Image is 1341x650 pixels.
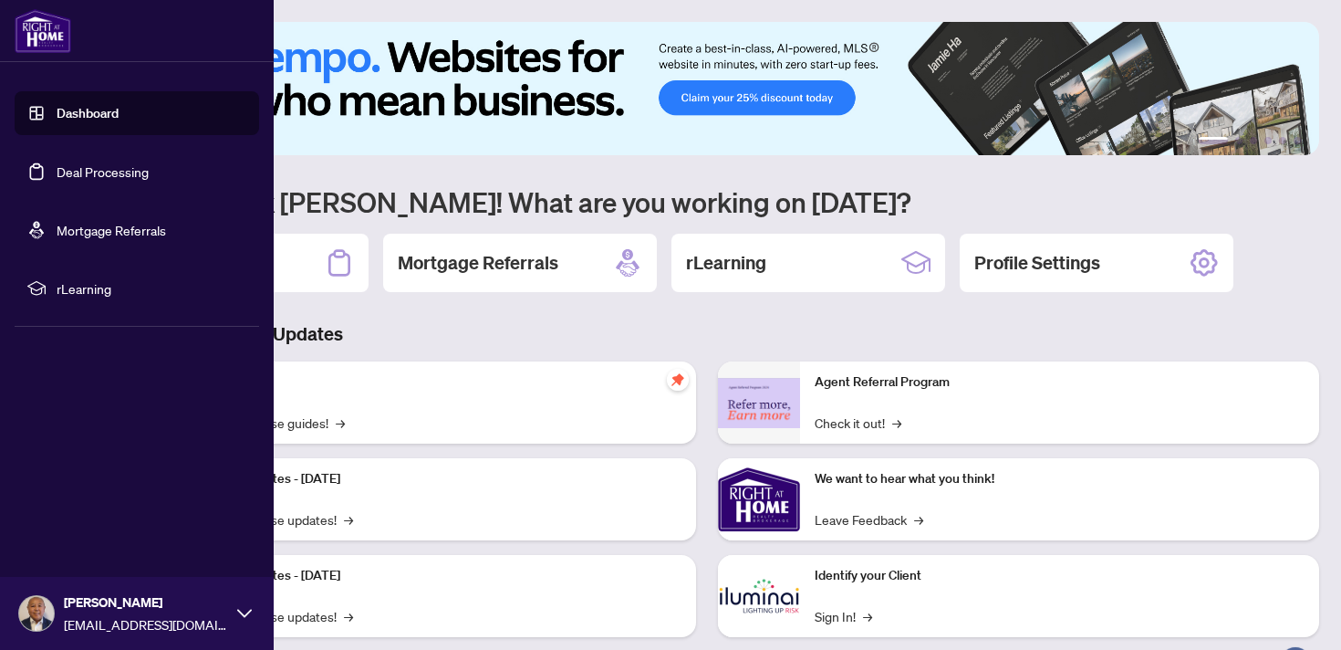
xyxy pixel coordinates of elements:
p: Platform Updates - [DATE] [192,469,681,489]
p: We want to hear what you think! [815,469,1305,489]
span: → [892,413,901,433]
button: 3 [1250,137,1257,144]
p: Identify your Client [815,566,1305,586]
a: Sign In!→ [815,606,872,626]
a: Dashboard [57,105,119,121]
span: rLearning [57,278,246,299]
p: Agent Referral Program [815,372,1305,393]
h1: Welcome back [PERSON_NAME]! What are you working on [DATE]? [95,184,1319,219]
button: 4 [1264,137,1272,144]
h3: Brokerage & Industry Updates [95,321,1319,347]
span: [PERSON_NAME] [64,592,228,613]
span: [EMAIL_ADDRESS][DOMAIN_NAME] [64,614,228,634]
p: Platform Updates - [DATE] [192,566,681,586]
button: 5 [1279,137,1286,144]
a: Deal Processing [57,163,149,180]
button: 2 [1235,137,1242,144]
span: → [344,606,353,626]
a: Mortgage Referrals [57,222,166,238]
img: Profile Icon [19,596,54,631]
button: 1 [1199,137,1228,144]
img: Agent Referral Program [718,378,800,428]
img: Identify your Client [718,555,800,637]
h2: rLearning [686,250,766,276]
span: → [344,509,353,529]
span: pushpin [667,369,689,391]
span: → [914,509,923,529]
a: Leave Feedback→ [815,509,923,529]
span: → [863,606,872,626]
button: 6 [1294,137,1301,144]
h2: Profile Settings [974,250,1100,276]
span: → [336,413,345,433]
p: Self-Help [192,372,681,393]
img: We want to hear what you think! [718,458,800,540]
a: Check it out!→ [815,413,901,433]
img: Slide 0 [95,22,1319,155]
button: Open asap [1268,586,1323,641]
h2: Mortgage Referrals [398,250,558,276]
img: logo [15,9,71,53]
